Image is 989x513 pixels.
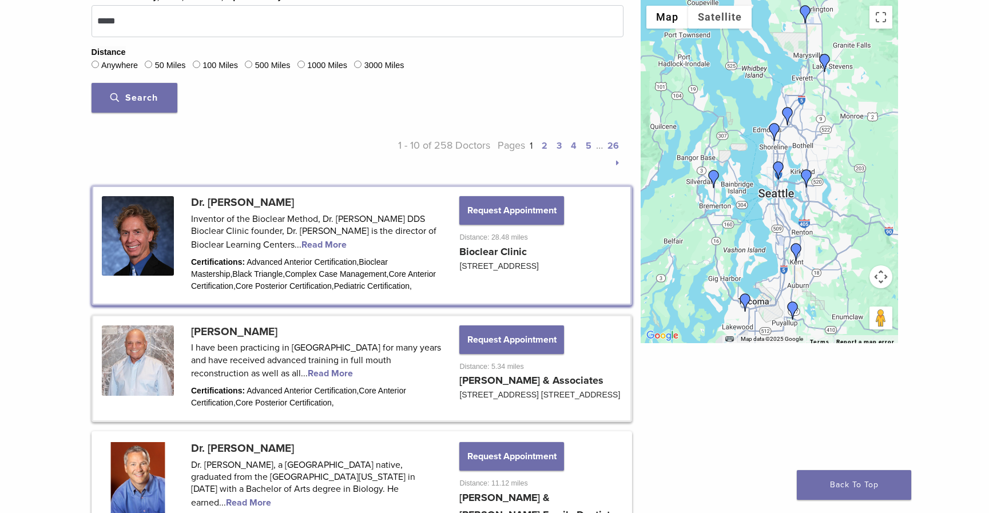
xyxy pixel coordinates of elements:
button: Request Appointment [459,196,563,225]
legend: Distance [92,46,126,59]
img: Google [644,328,681,343]
a: Report a map error [836,339,895,345]
a: 2 [542,140,547,152]
button: Search [92,83,177,113]
button: Request Appointment [459,325,563,354]
div: Dr. Amy Thompson [816,54,834,72]
a: 4 [571,140,577,152]
div: Dr. Megan Jones [765,123,784,141]
button: Map camera controls [869,265,892,288]
div: Dr. David Clark [736,293,754,312]
label: 500 Miles [255,59,291,72]
div: Dr. Brent Robinson [779,107,797,125]
label: 100 Miles [202,59,238,72]
a: 5 [586,140,591,152]
p: Pages [490,137,623,171]
button: Show street map [646,6,688,29]
a: 1 [530,140,533,152]
button: Show satellite imagery [688,6,752,29]
div: Dr. Rose Holdren [705,170,723,188]
a: 3 [557,140,562,152]
label: 1000 Miles [307,59,347,72]
span: Search [110,92,158,104]
button: Keyboard shortcuts [725,335,733,343]
div: Dr. Amrita Majumdar [787,243,805,261]
a: 26 [607,140,619,152]
p: 1 - 10 of 258 Doctors [358,137,491,171]
button: Toggle fullscreen view [869,6,892,29]
span: … [596,139,603,152]
a: Terms (opens in new tab) [810,339,829,345]
div: Dr. James Rosenwald [797,169,816,188]
label: Anywhere [101,59,138,72]
span: Map data ©2025 Google [741,336,803,342]
a: Back To Top [797,470,911,500]
div: Dr. Chelsea Momany [784,301,802,320]
button: Request Appointment [459,442,563,471]
div: Dr. Brad Larreau [796,5,815,23]
label: 50 Miles [155,59,186,72]
a: Open this area in Google Maps (opens a new window) [644,328,681,343]
button: Drag Pegman onto the map to open Street View [869,307,892,329]
label: 3000 Miles [364,59,404,72]
div: Dr. Charles Wallace [769,161,788,180]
